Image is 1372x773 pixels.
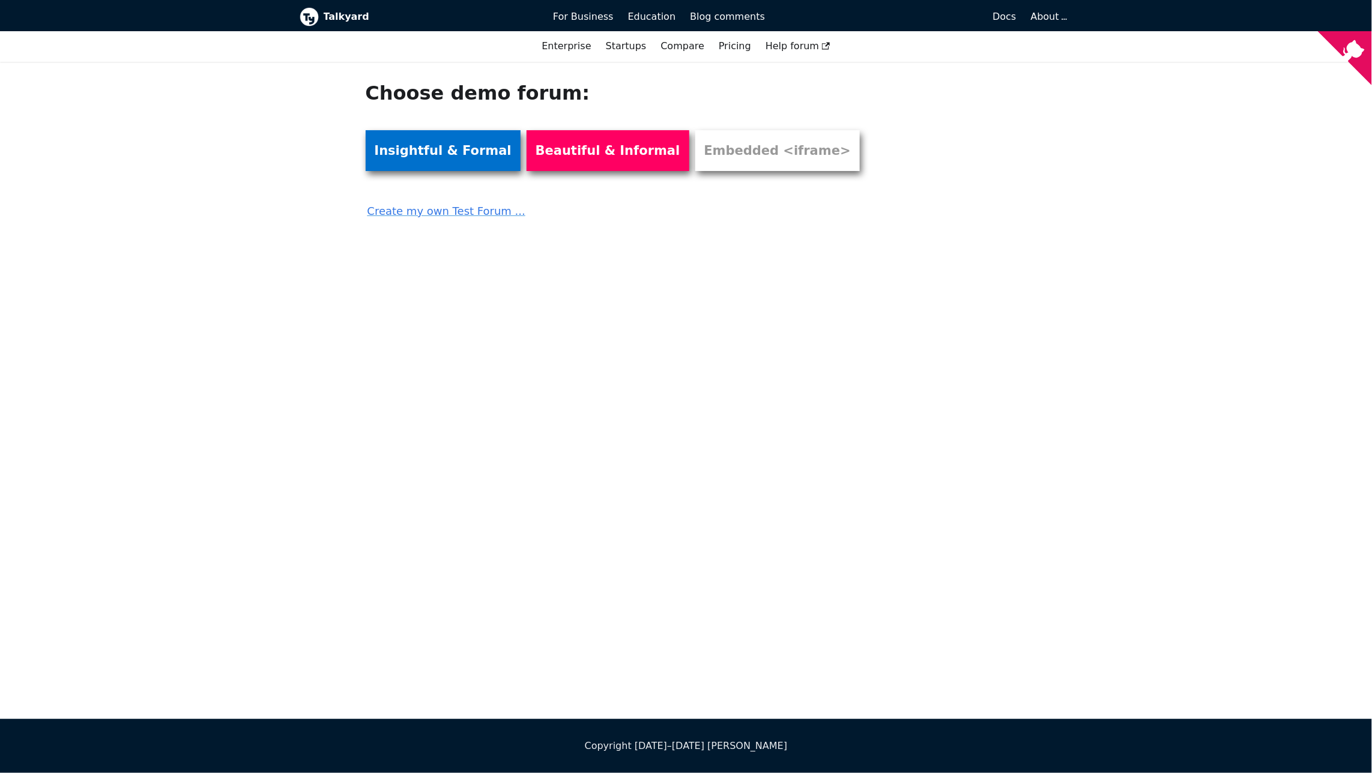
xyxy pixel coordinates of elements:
a: Beautiful & Informal [527,130,689,171]
a: Compare [660,40,704,52]
a: Embedded <iframe> [695,130,860,171]
a: Insightful & Formal [366,130,521,171]
b: Talkyard [324,9,537,25]
a: Education [621,7,683,27]
a: Blog comments [683,7,772,27]
a: Pricing [712,36,758,56]
a: About [1031,11,1066,22]
span: Help forum [766,40,830,52]
a: Create my own Test Forum ... [366,194,875,220]
span: Education [628,11,676,22]
a: Startups [599,36,654,56]
span: For Business [553,11,614,22]
img: Talkyard logo [300,7,319,26]
a: Help forum [758,36,838,56]
a: For Business [546,7,621,27]
span: Docs [993,11,1016,22]
h1: Choose demo forum: [366,81,875,105]
div: Copyright [DATE]–[DATE] [PERSON_NAME] [300,738,1073,754]
a: Docs [772,7,1024,27]
span: Blog comments [690,11,765,22]
a: Enterprise [534,36,598,56]
a: Talkyard logoTalkyard [300,7,537,26]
